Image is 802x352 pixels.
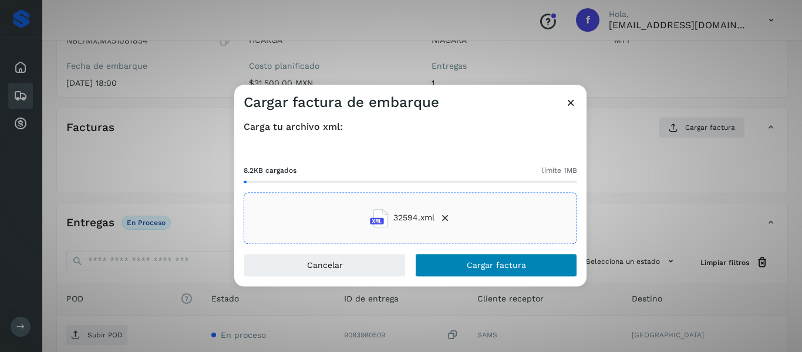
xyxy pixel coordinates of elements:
[393,212,434,224] span: 32594.xml
[244,94,439,111] h3: Cargar factura de embarque
[244,253,406,277] button: Cancelar
[244,165,296,176] span: 8.2KB cargados
[244,121,577,132] h4: Carga tu archivo xml:
[307,261,343,269] span: Cancelar
[415,253,577,277] button: Cargar factura
[467,261,526,269] span: Cargar factura
[542,165,577,176] span: límite 1MB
